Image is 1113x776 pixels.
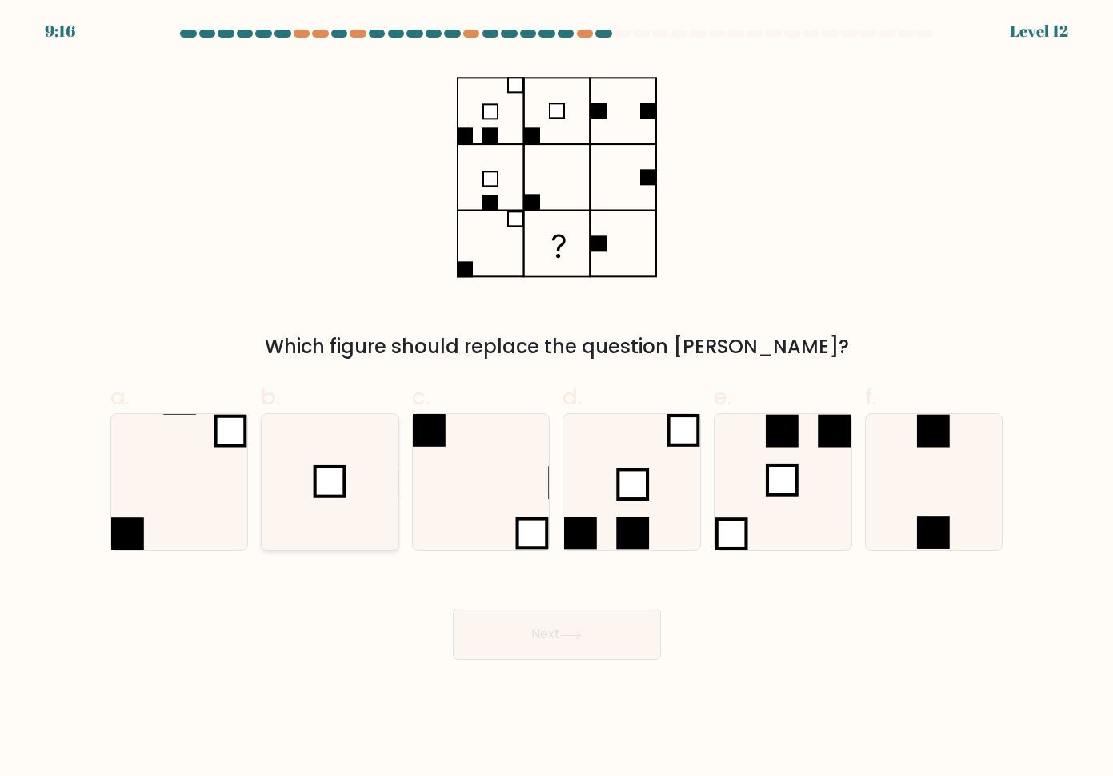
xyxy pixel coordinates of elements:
span: e. [714,381,731,412]
div: Which figure should replace the question [PERSON_NAME]? [120,332,994,361]
span: f. [865,381,876,412]
span: a. [110,381,130,412]
div: Level 12 [1010,19,1068,43]
span: b. [261,381,280,412]
button: Next [453,609,661,660]
span: d. [563,381,582,412]
div: 9:16 [45,19,75,43]
span: c. [412,381,430,412]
